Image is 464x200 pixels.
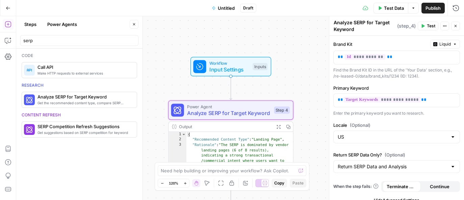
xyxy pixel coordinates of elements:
[338,163,447,170] input: Return SERP Data and Analysis
[333,67,460,79] div: Find the Brand Kit ID in the URL of the 'Your Data' section, e.g., /re-leased-0/data/brand_kits/1...
[333,85,460,91] label: Primary Keyword
[187,103,270,110] span: Power Agent
[333,110,460,117] p: Enter the primary keyword you want to research.
[333,183,379,190] a: When the step fails:
[169,132,186,137] div: 1
[333,41,428,48] label: Brand Kit
[274,107,290,114] div: Step 4
[37,93,131,100] span: Analyze SERP for Target Keyword
[37,130,131,135] span: Get suggestions based on SERP competition for keyword
[43,19,81,30] button: Power Agents
[22,112,137,118] div: Content refresh
[218,5,235,11] span: Untitled
[187,109,270,117] span: Analyze SERP for Target Keyword
[333,122,460,128] label: Locale
[334,19,395,33] textarea: Analyze SERP for Target Keyword
[253,63,267,70] div: Inputs
[421,181,459,192] button: Continue
[272,179,287,188] button: Copy
[230,76,232,99] g: Edge from start to step_4
[421,3,445,13] button: Publish
[430,183,449,190] span: Continue
[439,41,451,47] span: Liquid
[168,57,293,76] div: WorkflowInput SettingsInputs
[384,5,404,11] span: Test Data
[22,82,137,88] div: Research
[169,137,186,143] div: 2
[338,134,447,140] input: US
[385,151,405,158] span: (Optional)
[397,23,416,29] span: ( step_4 )
[37,123,131,130] span: SERP Competition Refresh Suggestions
[426,5,441,11] span: Publish
[350,122,370,128] span: (Optional)
[373,3,408,13] button: Test Data
[169,180,178,186] span: 120%
[274,180,284,186] span: Copy
[209,60,249,66] span: Workflow
[37,100,131,106] span: Get the recommended content type, compare SERP headers, and analyze SERP patterns
[22,53,137,59] div: Code
[430,40,460,49] button: Liquid
[23,37,135,44] input: Search steps
[168,101,293,186] div: Power AgentAnalyze SERP for Target KeywordStep 4Output{ "Recommended Content Type":"Landing Page"...
[182,132,186,137] span: Toggle code folding, rows 1 through 14
[292,180,304,186] span: Paste
[179,123,271,130] div: Output
[208,3,239,13] button: Untitled
[37,64,131,70] span: Call API
[290,179,306,188] button: Paste
[427,23,435,29] span: Test
[37,70,131,76] span: Make HTTP requests to external services
[20,19,41,30] button: Steps
[418,22,438,30] button: Test
[243,5,253,11] span: Draft
[333,151,460,158] label: Return SERP Data Only?
[209,65,249,74] span: Input Settings
[387,183,417,190] span: Terminate Workflow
